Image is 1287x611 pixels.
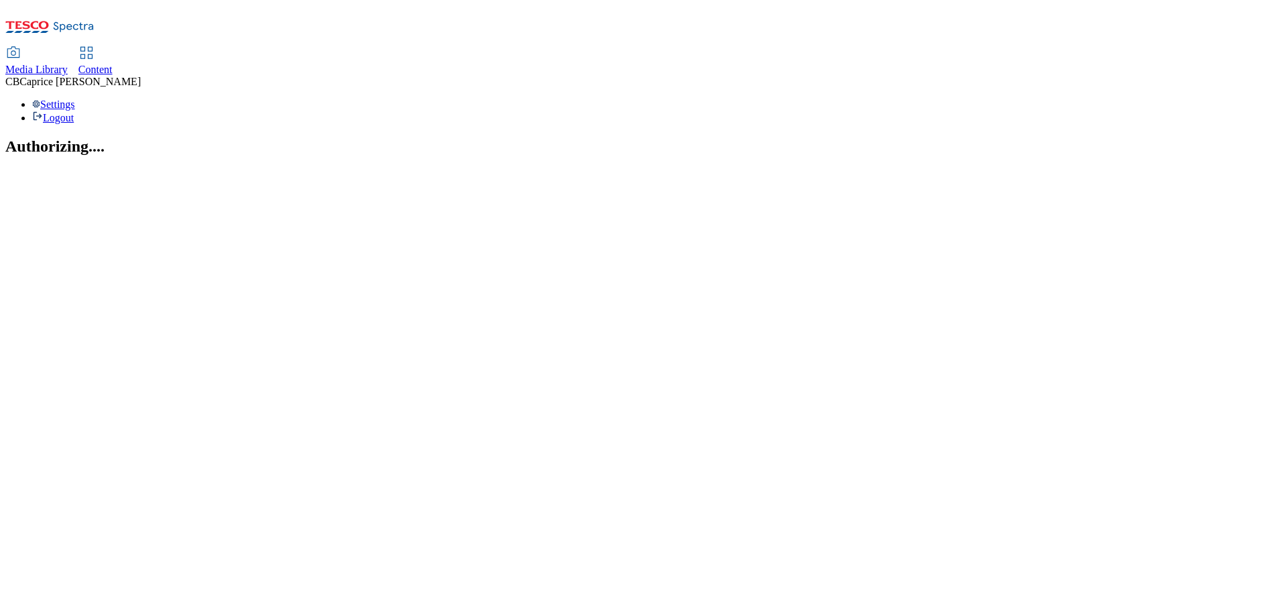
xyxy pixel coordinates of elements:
h2: Authorizing.... [5,137,1282,156]
span: Media Library [5,64,68,75]
a: Content [78,48,113,76]
span: CB [5,76,19,87]
a: Settings [32,99,75,110]
a: Logout [32,112,74,123]
span: Content [78,64,113,75]
a: Media Library [5,48,68,76]
span: Caprice [PERSON_NAME] [19,76,141,87]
